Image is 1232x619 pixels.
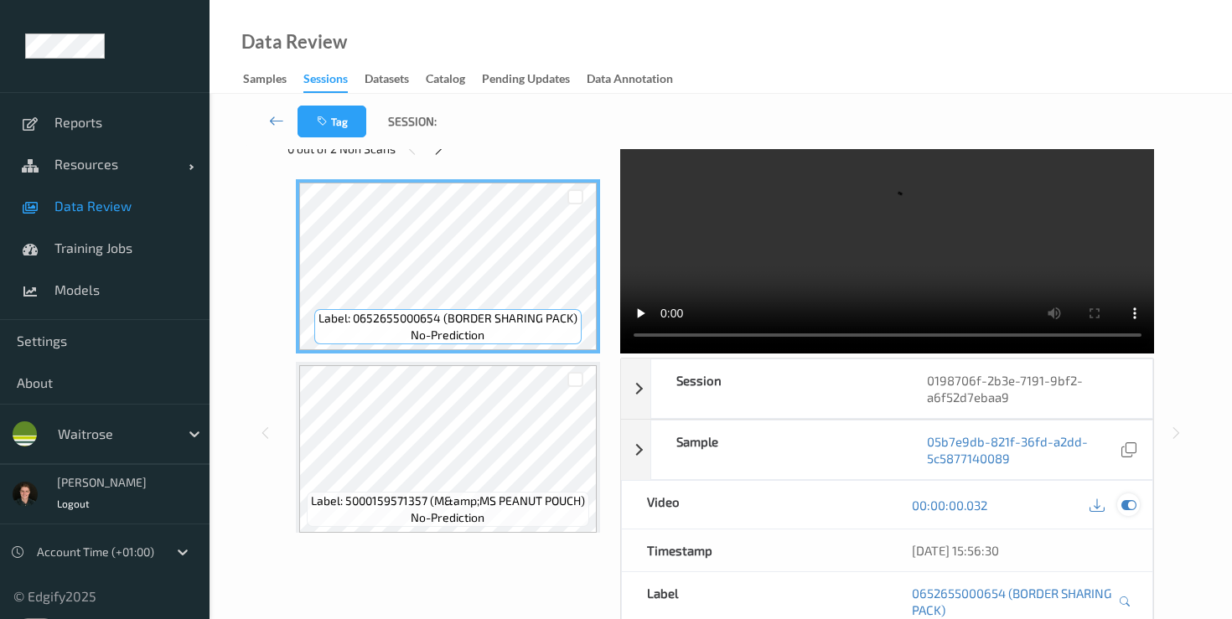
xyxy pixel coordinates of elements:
[912,585,1114,618] a: 0652655000654 (BORDER SHARING PACK)
[482,70,570,91] div: Pending Updates
[912,542,1127,559] div: [DATE] 15:56:30
[587,70,673,91] div: Data Annotation
[311,493,585,509] span: Label: 5000159571357 (M&amp;MS PEANUT POUCH)
[243,68,303,91] a: Samples
[303,68,365,93] a: Sessions
[651,359,902,418] div: Session
[298,106,366,137] button: Tag
[426,70,465,91] div: Catalog
[621,420,1154,480] div: Sample05b7e9db-821f-36fd-a2dd-5c5877140089
[243,70,287,91] div: Samples
[902,359,1152,418] div: 0198706f-2b3e-7191-9bf2-a6f52d7ebaa9
[241,34,347,50] div: Data Review
[365,70,409,91] div: Datasets
[426,68,482,91] a: Catalog
[621,359,1154,419] div: Session0198706f-2b3e-7191-9bf2-a6f52d7ebaa9
[318,310,577,327] span: Label: 0652655000654 (BORDER SHARING PACK)
[912,497,987,513] a: 00:00:00.032
[622,529,888,571] div: Timestamp
[411,327,484,343] span: no-prediction
[388,113,437,130] span: Session:
[622,481,888,529] div: Video
[651,420,902,479] div: Sample
[365,68,426,91] a: Datasets
[303,70,348,93] div: Sessions
[927,433,1117,467] a: 05b7e9db-821f-36fd-a2dd-5c5877140089
[482,68,587,91] a: Pending Updates
[411,509,484,526] span: no-prediction
[587,68,690,91] a: Data Annotation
